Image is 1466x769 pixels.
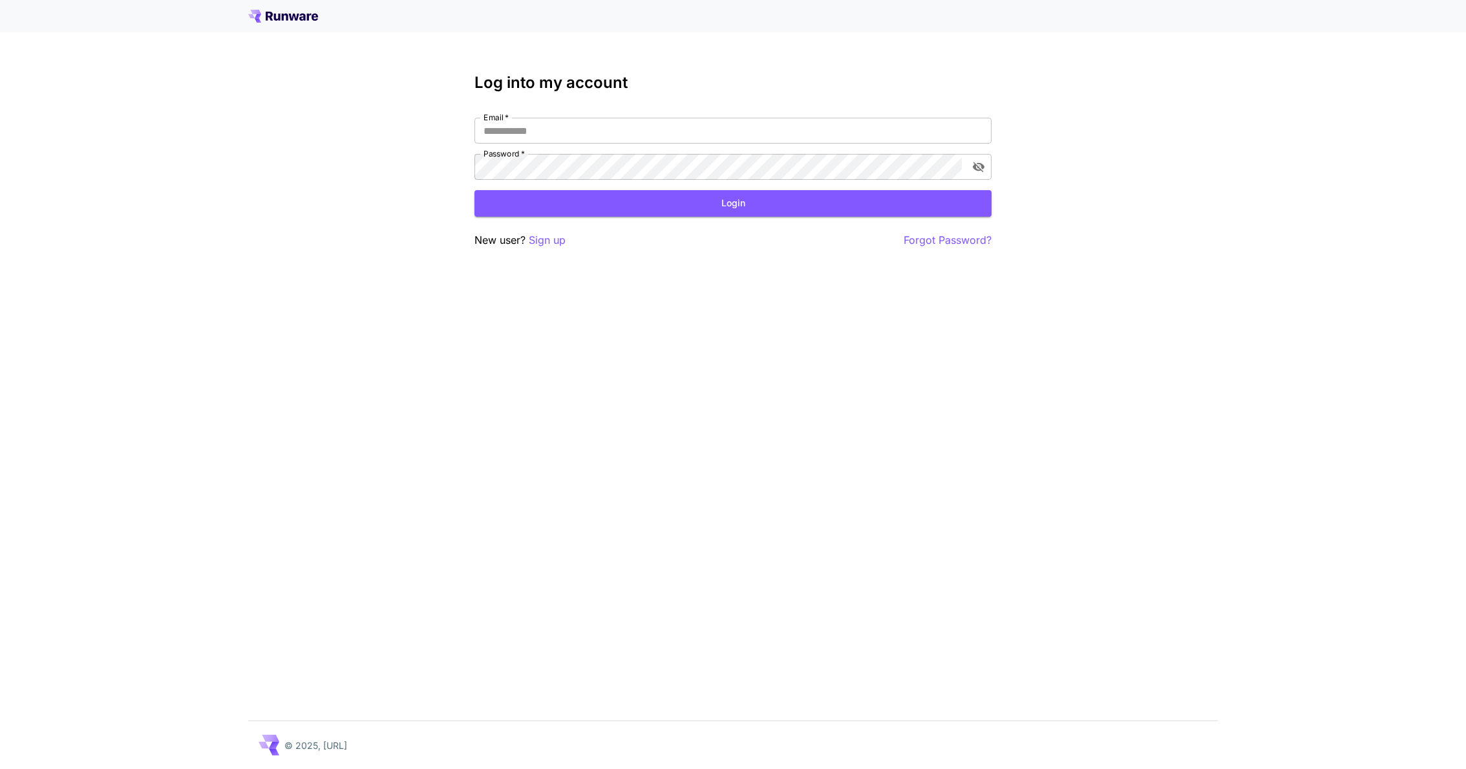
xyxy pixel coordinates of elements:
label: Email [483,112,509,123]
label: Password [483,148,525,159]
p: © 2025, [URL] [284,739,347,752]
p: New user? [474,232,566,248]
button: toggle password visibility [967,155,990,179]
button: Login [474,190,992,217]
button: Forgot Password? [904,232,992,248]
button: Sign up [529,232,566,248]
h3: Log into my account [474,74,992,92]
